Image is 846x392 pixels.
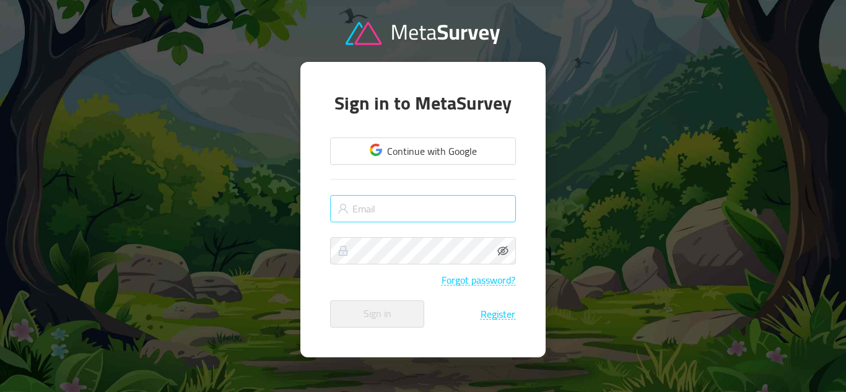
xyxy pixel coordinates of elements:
[330,137,516,165] button: Continue with Google
[480,308,516,320] button: Register
[330,195,516,222] input: Email
[338,245,349,256] i: icon: lock
[330,300,424,328] button: Sign in
[338,203,349,214] i: icon: user
[441,274,516,285] button: Forgot password?
[330,92,516,115] h1: Sign in to MetaSurvey
[497,245,508,256] i: icon: eye-invisible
